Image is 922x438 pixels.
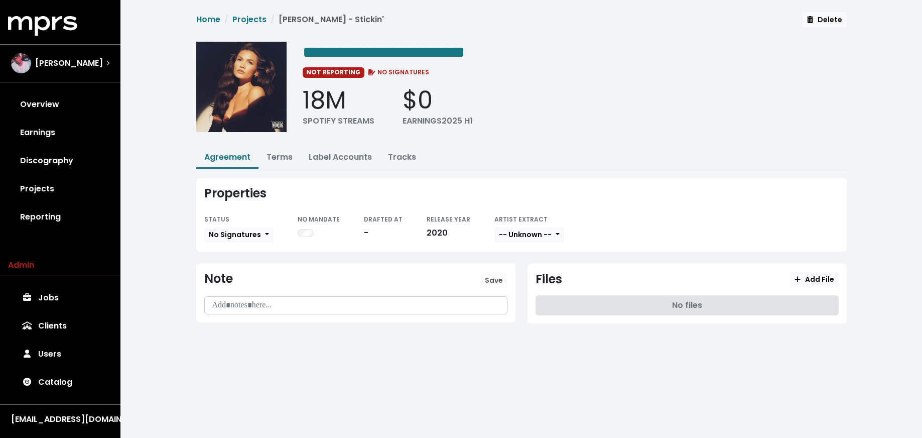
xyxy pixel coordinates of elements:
[494,215,548,224] small: ARTIST EXTRACT
[427,227,470,239] div: 2020
[795,274,834,284] span: Add File
[364,215,403,224] small: DRAFTED AT
[35,57,103,69] span: [PERSON_NAME]
[403,86,473,115] div: $0
[536,295,839,315] div: No files
[8,340,112,368] a: Users
[303,115,374,127] div: SPOTIFY STREAMS
[803,12,846,28] button: Delete
[204,186,839,201] div: Properties
[11,53,31,73] img: The selected account / producer
[403,115,473,127] div: EARNINGS 2025 H1
[11,413,109,425] div: [EMAIL_ADDRESS][DOMAIN_NAME]
[807,15,842,25] span: Delete
[204,215,229,224] small: STATUS
[303,44,465,60] span: Edit value
[388,151,416,163] a: Tracks
[232,14,267,25] a: Projects
[536,272,562,287] div: Files
[8,90,112,119] a: Overview
[427,215,470,224] small: RELEASE YEAR
[366,68,429,76] span: NO SIGNATURES
[8,413,112,426] button: [EMAIL_ADDRESS][DOMAIN_NAME]
[204,151,250,163] a: Agreement
[196,14,220,25] a: Home
[8,284,112,312] a: Jobs
[196,14,384,34] nav: breadcrumb
[298,215,340,224] small: NO MANDATE
[209,230,261,240] span: No Signatures
[196,42,287,132] img: Album cover for this project
[8,203,112,231] a: Reporting
[303,67,365,77] span: NOT REPORTING
[267,14,384,26] li: [PERSON_NAME] - Stickin'
[303,86,374,115] div: 18M
[8,20,77,31] a: mprs logo
[8,368,112,396] a: Catalog
[8,175,112,203] a: Projects
[8,119,112,147] a: Earnings
[494,227,564,243] button: -- Unknown --
[309,151,372,163] a: Label Accounts
[364,227,403,239] div: -
[790,272,838,287] button: Add File
[204,272,233,286] div: Note
[204,227,274,243] button: No Signatures
[267,151,293,163] a: Terms
[8,312,112,340] a: Clients
[499,230,552,240] span: -- Unknown --
[8,147,112,175] a: Discography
